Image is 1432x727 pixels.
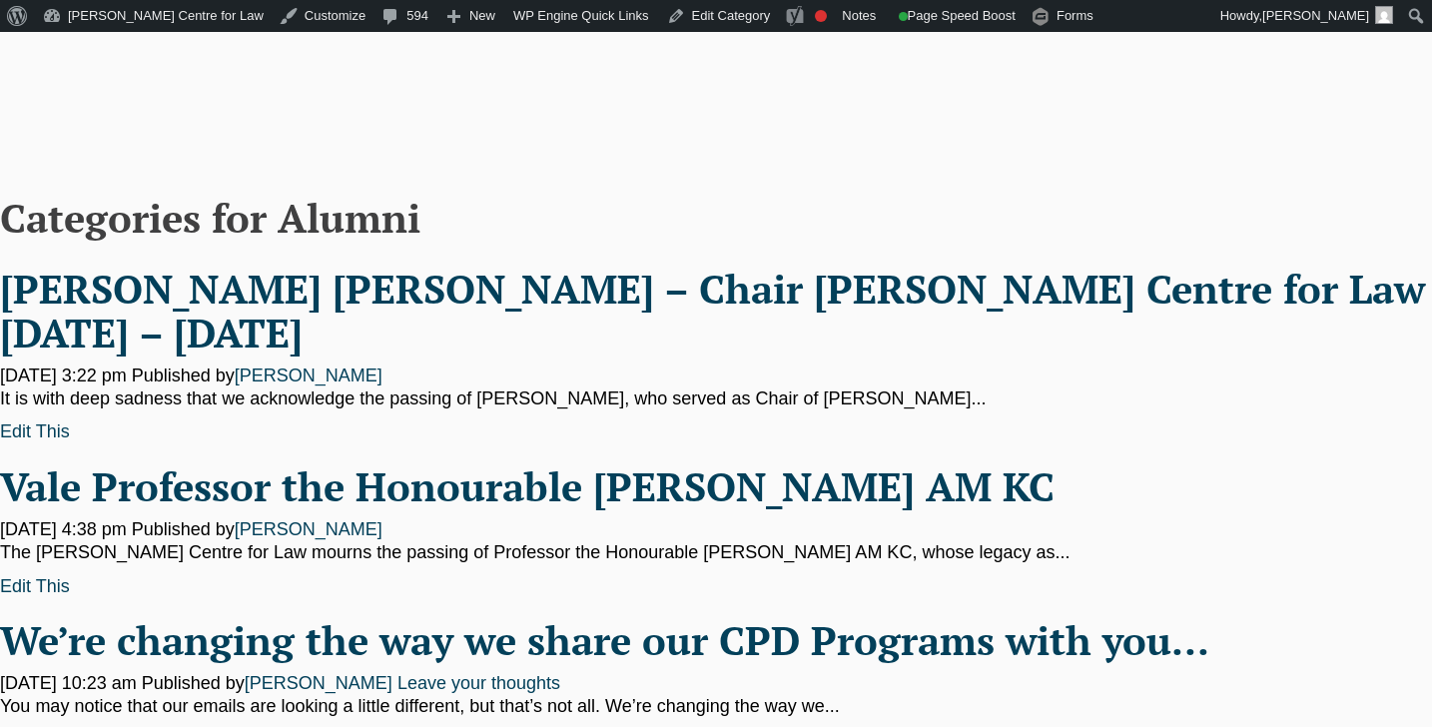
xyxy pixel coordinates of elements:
[142,673,392,693] span: Published by
[235,365,382,385] a: [PERSON_NAME]
[1262,8,1369,23] span: [PERSON_NAME]
[815,10,827,22] div: Focus keyphrase not set
[132,519,382,539] span: Published by
[132,365,382,385] span: Published by
[235,519,382,539] a: [PERSON_NAME]
[397,673,560,693] a: Leave your thoughts
[245,673,392,693] a: [PERSON_NAME]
